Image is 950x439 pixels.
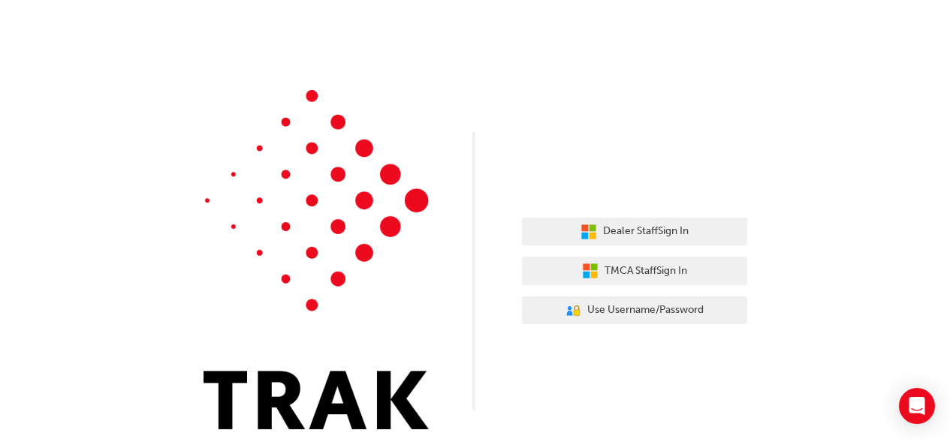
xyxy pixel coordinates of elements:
[522,257,747,285] button: TMCA StaffSign In
[605,263,687,280] span: TMCA Staff Sign In
[204,90,429,429] img: Trak
[899,388,935,424] div: Open Intercom Messenger
[603,223,689,240] span: Dealer Staff Sign In
[522,218,747,246] button: Dealer StaffSign In
[587,302,704,319] span: Use Username/Password
[522,296,747,325] button: Use Username/Password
